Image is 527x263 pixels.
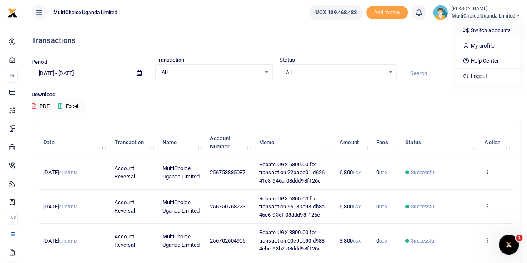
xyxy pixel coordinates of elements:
small: 01:05 PM [59,205,77,209]
img: logo-small [7,8,17,18]
span: Add money [366,6,408,20]
th: Status: activate to sort column ascending [401,130,480,155]
li: Ac [7,211,18,225]
span: [DATE] [43,238,77,244]
span: MultiChoice Uganda Limited [162,233,199,248]
small: UGX [353,205,361,209]
small: 01:05 PM [59,239,77,243]
span: MultiChoice Uganda Limited [162,199,199,214]
span: Account Reversal [115,233,135,248]
span: [DATE] [43,169,77,175]
span: 3,800 [340,238,361,244]
input: Search [403,66,520,80]
th: Account Number: activate to sort column ascending [205,130,255,155]
span: Successful [411,237,435,245]
input: select period [32,66,130,80]
th: Action: activate to sort column ascending [480,130,513,155]
span: Account Reversal [115,199,135,214]
label: Period [32,58,47,66]
small: UGX [379,205,387,209]
span: 256702604905 [210,238,245,244]
span: MultiChoice Uganda Limited [162,165,199,180]
span: Successful [411,203,435,210]
a: Switch accounts [455,25,521,36]
li: Toup your wallet [366,6,408,20]
small: [PERSON_NAME] [451,5,520,13]
small: UGX [353,239,361,243]
label: Status [280,56,295,64]
a: Logout [455,70,521,82]
th: Memo: activate to sort column ascending [255,130,335,155]
span: Rebate UGX 3800.00 for transaction 00e9cb90-d988-4ebe-93b2-08ddd98f126c [259,229,327,252]
span: All [286,68,385,77]
span: MultiChoice Uganda Limited [50,9,121,16]
span: 1 [516,235,522,241]
span: Rebate UGX 6800.00 for transaction 66181a98-db8a-45c6-93ef-08ddd98f126c [259,195,327,218]
a: logo-small logo-large logo-large [7,9,17,15]
th: Date: activate to sort column descending [39,130,110,155]
button: PDF [32,99,50,113]
label: Transaction [155,56,184,64]
span: Successful [411,169,435,176]
span: Rebate UGX 6800.00 for transaction 22babc01-d626-41e3-946a-08ddd98f126c [259,161,327,184]
small: UGX [379,239,387,243]
th: Name: activate to sort column ascending [157,130,205,155]
small: UGX [379,170,387,175]
img: profile-user [433,5,448,20]
span: Account Reversal [115,165,135,180]
button: Excel [51,99,85,113]
span: UGX 139,468,482 [315,8,357,17]
small: UGX [353,170,361,175]
th: Amount: activate to sort column ascending [335,130,372,155]
iframe: Intercom live chat [499,235,519,255]
a: UGX 139,468,482 [309,5,363,20]
a: Add money [366,9,408,15]
span: 0 [376,169,387,175]
li: Wallet ballance [306,5,367,20]
a: My profile [455,40,521,52]
a: profile-user [PERSON_NAME] MultiChoice Uganda Limited [433,5,520,20]
p: Download [32,90,520,99]
th: Fees: activate to sort column ascending [372,130,401,155]
span: 6,800 [340,203,361,210]
li: M [7,69,18,83]
span: [DATE] [43,203,77,210]
span: 256750768223 [210,203,245,210]
span: 0 [376,238,387,244]
small: 01:05 PM [59,170,77,175]
h4: Transactions [32,36,520,45]
span: All [162,68,260,77]
span: MultiChoice Uganda Limited [451,12,520,20]
th: Transaction: activate to sort column ascending [110,130,157,155]
a: Help Center [455,55,521,67]
span: 6,800 [340,169,361,175]
span: 256753885087 [210,169,245,175]
span: 0 [376,203,387,210]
